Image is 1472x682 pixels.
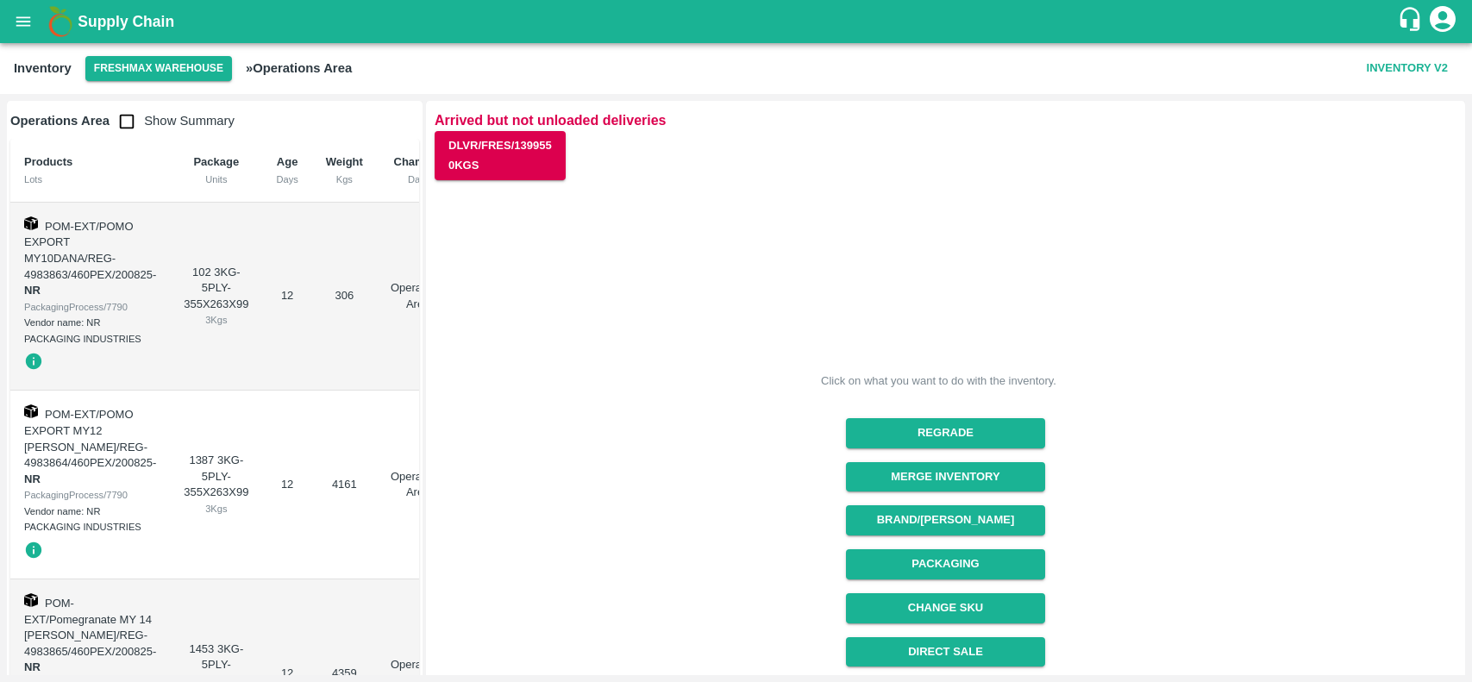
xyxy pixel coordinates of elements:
[1427,3,1458,40] div: account of current user
[335,289,354,302] span: 306
[262,203,311,391] td: 12
[846,505,1045,535] button: Brand/[PERSON_NAME]
[24,408,153,469] span: POM-EXT/POMO EXPORT MY12 [PERSON_NAME]/REG-4983864/460PEX/200825
[78,9,1397,34] a: Supply Chain
[332,478,357,491] span: 4161
[846,637,1045,667] button: Direct Sale
[24,593,38,607] img: box
[846,549,1045,579] button: Packaging
[193,155,239,168] b: Package
[184,501,248,516] div: 3 Kgs
[184,312,248,328] div: 3 Kgs
[394,155,442,168] b: Chamber
[24,220,153,281] span: POM-EXT/POMO EXPORT MY10DANA/REG-4983863/460PEX/200825
[846,418,1045,448] button: Regrade
[110,114,235,128] span: Show Summary
[332,666,357,679] span: 4359
[184,453,248,516] div: 1387 3KG-5PLY- 355X263X99
[184,265,248,328] div: 102 3KG-5PLY- 355X263X99
[24,504,156,535] div: Vendor name: NR PACKAGING INDUSTRIES
[24,315,156,347] div: Vendor name: NR PACKAGING INDUSTRIES
[435,131,566,181] button: DLVR/FRES/1399550Kgs
[435,109,1456,131] p: Arrived but not unloaded deliveries
[1397,6,1427,37] div: customer-support
[326,172,363,187] div: Kgs
[846,462,1045,492] button: Merge Inventory
[846,593,1045,623] button: Change SKU
[821,372,1056,390] div: Click on what you want to do with the inventory.
[326,155,363,168] b: Weight
[78,13,174,30] b: Supply Chain
[10,114,110,128] b: Operations Area
[3,2,43,41] button: open drawer
[24,597,153,658] span: POM-EXT/Pomegranate MY 14 [PERSON_NAME]/REG-4983865/460PEX/200825
[14,61,72,75] b: Inventory
[24,216,38,230] img: box
[85,56,232,81] button: Select DC
[391,469,446,501] p: Operations Area
[24,172,156,187] div: Lots
[1360,53,1455,84] button: Inventory V2
[262,391,311,579] td: 12
[276,172,298,187] div: Days
[43,4,78,39] img: logo
[24,284,41,297] strong: NR
[24,299,156,315] div: PackagingProcess/7790
[277,155,298,168] b: Age
[24,155,72,168] b: Products
[24,472,41,485] strong: NR
[391,172,446,187] div: Date
[24,404,38,418] img: box
[391,280,446,312] p: Operations Area
[184,172,248,187] div: Units
[24,456,156,485] span: -
[24,660,41,673] strong: NR
[24,487,156,503] div: PackagingProcess/7790
[246,61,352,75] b: » Operations Area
